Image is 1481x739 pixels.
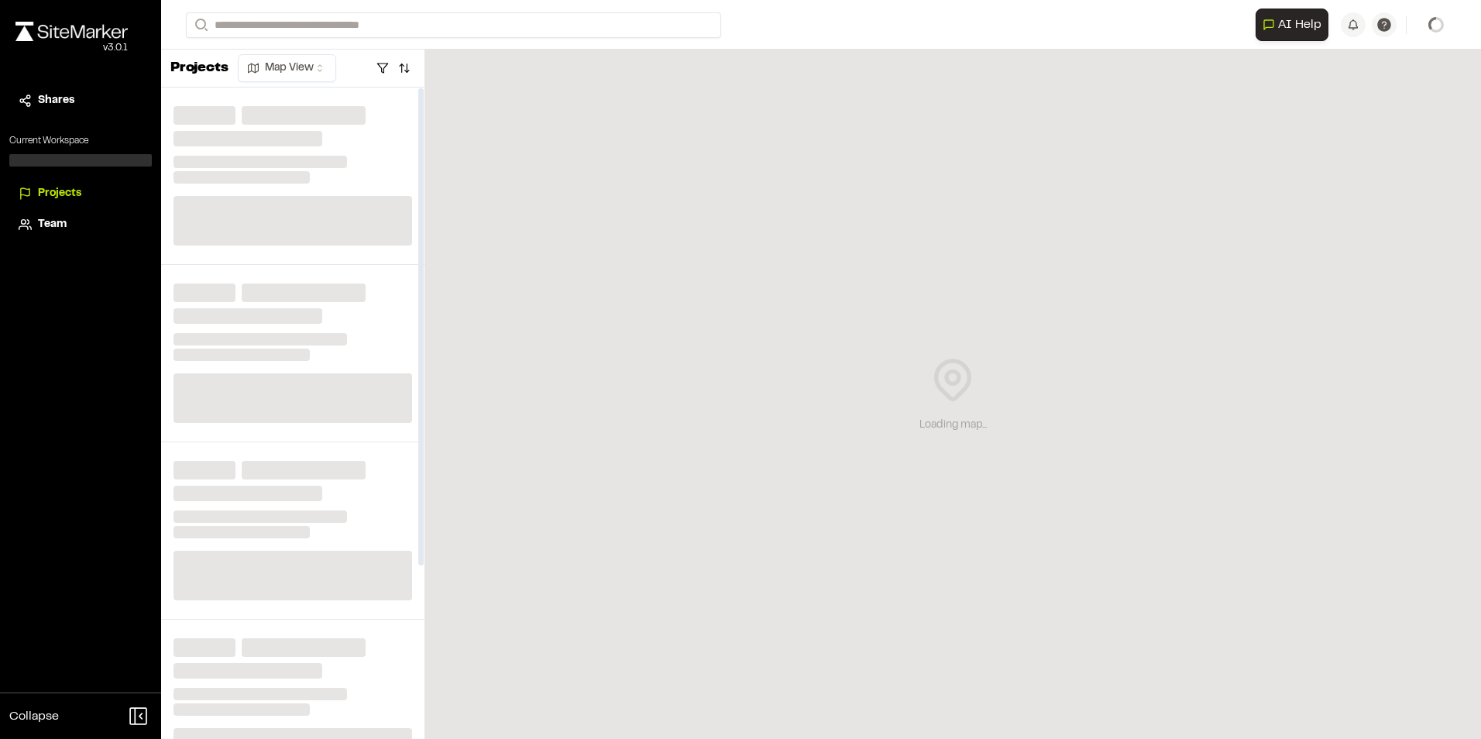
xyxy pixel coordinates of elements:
[9,707,59,726] span: Collapse
[38,216,67,233] span: Team
[170,58,229,79] p: Projects
[38,92,74,109] span: Shares
[38,185,81,202] span: Projects
[15,41,128,55] div: Oh geez...please don't...
[919,417,987,434] div: Loading map...
[1256,9,1335,41] div: Open AI Assistant
[186,12,214,38] button: Search
[1256,9,1328,41] button: Open AI Assistant
[9,134,152,148] p: Current Workspace
[19,216,143,233] a: Team
[15,22,128,41] img: rebrand.png
[19,185,143,202] a: Projects
[1278,15,1321,34] span: AI Help
[19,92,143,109] a: Shares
